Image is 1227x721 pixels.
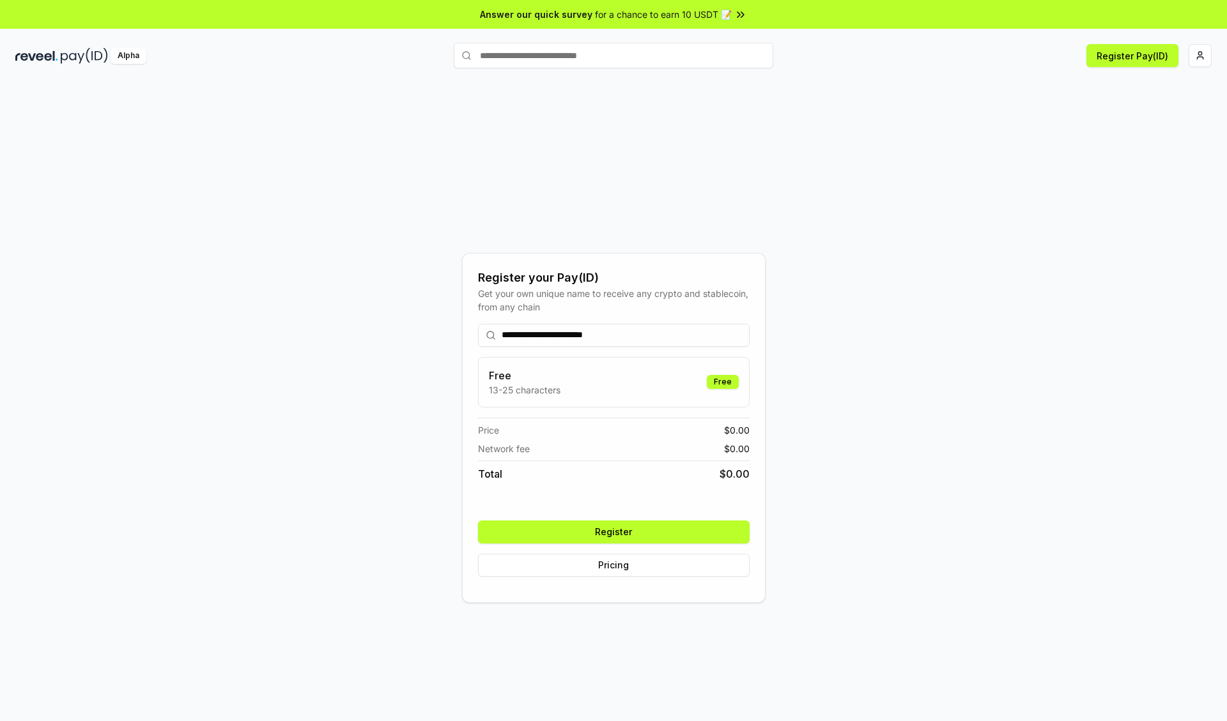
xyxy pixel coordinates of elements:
[724,423,750,437] span: $ 0.00
[724,442,750,455] span: $ 0.00
[478,442,530,455] span: Network fee
[111,48,146,64] div: Alpha
[478,554,750,577] button: Pricing
[720,466,750,482] span: $ 0.00
[61,48,108,64] img: pay_id
[1086,44,1178,67] button: Register Pay(ID)
[478,423,499,437] span: Price
[478,287,750,314] div: Get your own unique name to receive any crypto and stablecoin, from any chain
[478,269,750,287] div: Register your Pay(ID)
[478,520,750,543] button: Register
[489,383,560,397] p: 13-25 characters
[707,375,739,389] div: Free
[595,8,732,21] span: for a chance to earn 10 USDT 📝
[489,368,560,383] h3: Free
[478,466,502,482] span: Total
[480,8,592,21] span: Answer our quick survey
[15,48,58,64] img: reveel_dark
